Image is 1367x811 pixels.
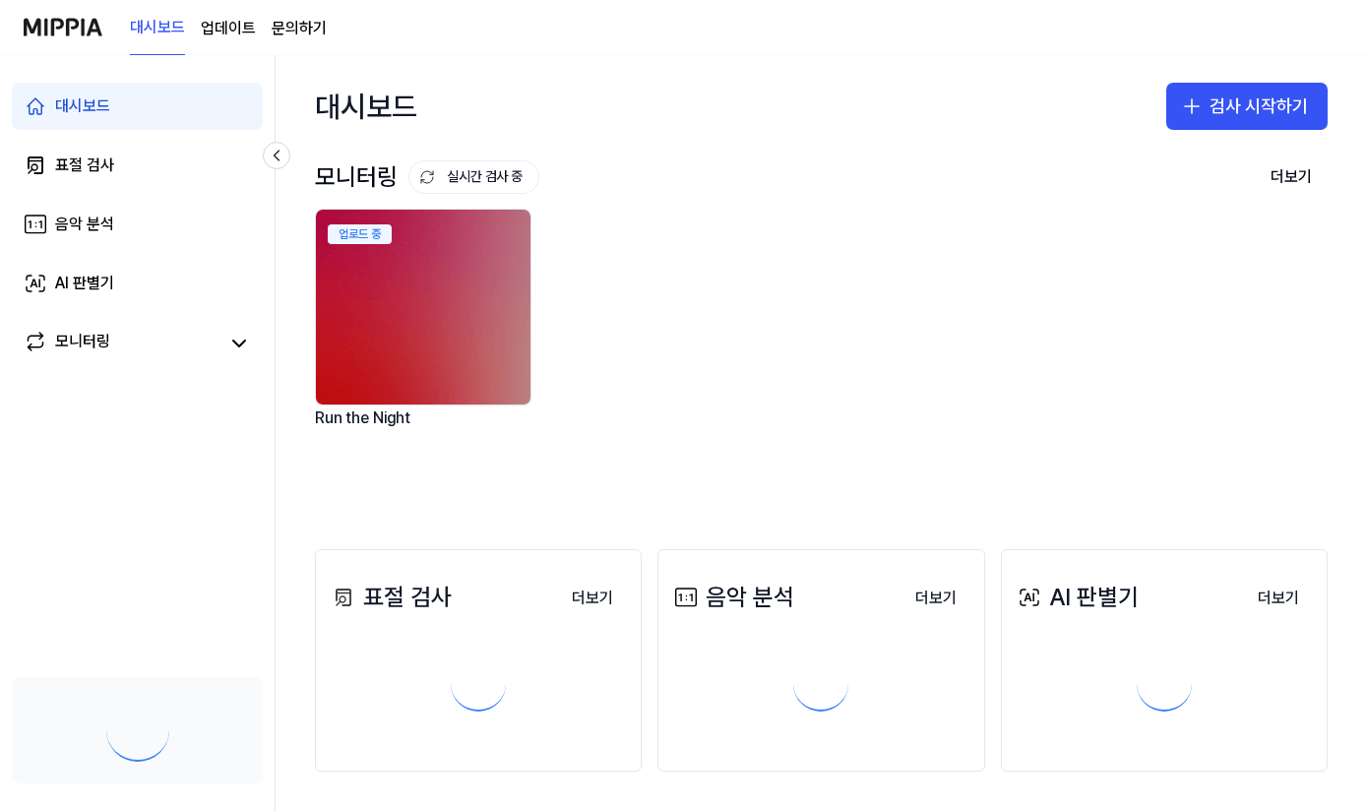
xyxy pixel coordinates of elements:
a: 더보기 [900,577,972,618]
a: 모니터링 [24,330,219,357]
div: 음악 분석 [55,213,114,236]
img: backgroundIamge [316,210,530,405]
div: AI 판별기 [1014,579,1139,616]
div: 모니터링 [55,330,110,357]
a: AI 판별기 [12,260,263,307]
a: 더보기 [556,577,629,618]
div: 업로드 중 [328,224,392,244]
a: 업데이트 [201,17,256,40]
div: AI 판별기 [55,272,114,295]
div: 표절 검사 [328,579,452,616]
div: 표절 검사 [55,154,114,177]
button: 더보기 [900,579,972,618]
a: 대시보드 [12,83,263,130]
div: 모니터링 [315,158,539,196]
div: 음악 분석 [670,579,794,616]
button: 더보기 [556,579,629,618]
button: 더보기 [1242,579,1315,618]
a: 음악 분석 [12,201,263,248]
a: 문의하기 [272,17,327,40]
button: 검사 시작하기 [1166,83,1328,130]
div: Run the Night [315,405,535,456]
a: 표절 검사 [12,142,263,189]
a: 더보기 [1242,577,1315,618]
button: 더보기 [1255,157,1328,197]
a: 대시보드 [130,1,185,55]
button: 실시간 검사 중 [408,160,539,194]
div: 대시보드 [55,94,110,118]
div: 대시보드 [315,75,417,138]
